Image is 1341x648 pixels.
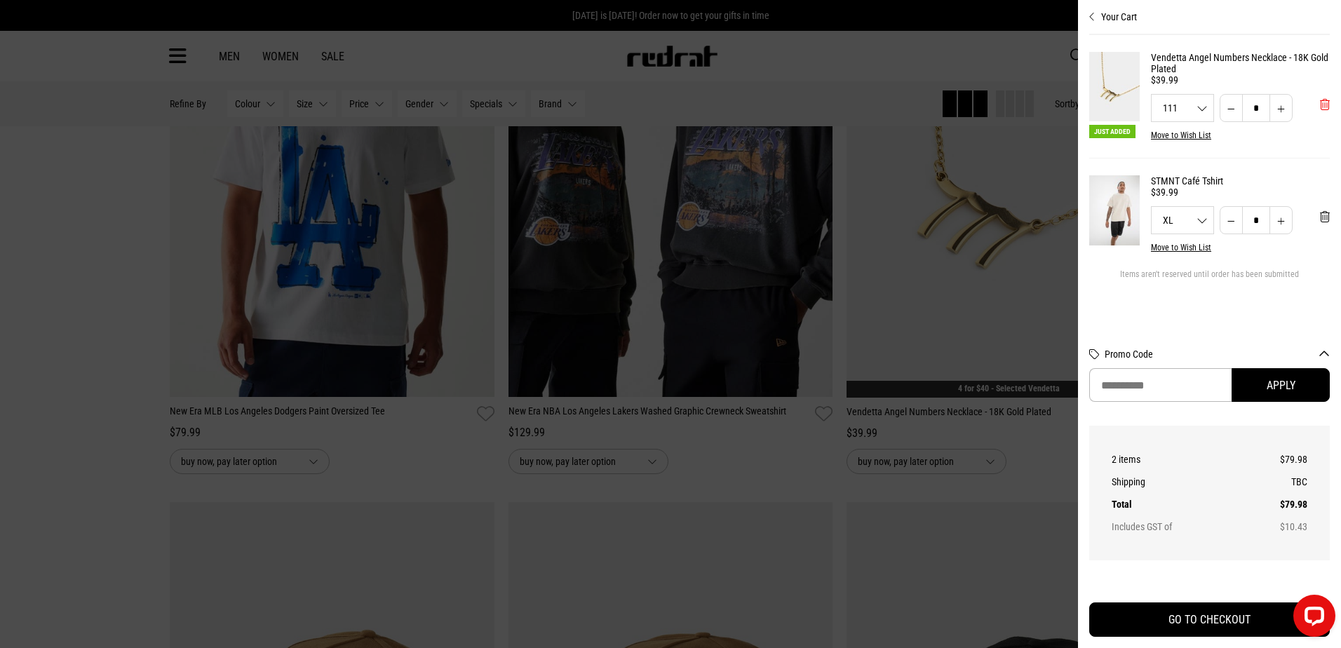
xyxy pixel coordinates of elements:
th: 2 items [1112,448,1246,471]
iframe: LiveChat chat widget [1282,589,1341,648]
a: Vendetta Angel Numbers Necklace - 18K Gold Plated [1151,52,1330,74]
input: Quantity [1242,206,1270,234]
th: Total [1112,493,1246,515]
div: $39.99 [1151,187,1330,198]
button: 'Remove from cart [1309,87,1341,122]
button: Increase quantity [1269,94,1293,122]
button: GO TO CHECKOUT [1089,602,1330,637]
button: Decrease quantity [1220,206,1243,234]
button: Apply [1232,368,1330,402]
iframe: Customer reviews powered by Trustpilot [1089,577,1330,591]
button: Promo Code [1105,349,1330,360]
img: STMNT Café Tshirt [1089,175,1140,245]
th: Includes GST of [1112,515,1246,538]
input: Promo Code [1089,368,1232,402]
button: Move to Wish List [1151,243,1211,252]
button: 'Remove from cart [1309,199,1341,234]
th: Shipping [1112,471,1246,493]
button: Decrease quantity [1220,94,1243,122]
button: Move to Wish List [1151,130,1211,140]
div: $39.99 [1151,74,1330,86]
button: Increase quantity [1269,206,1293,234]
span: XL [1152,215,1213,225]
span: 111 [1152,103,1213,113]
span: Just Added [1089,125,1136,138]
a: STMNT Café Tshirt [1151,175,1330,187]
img: Vendetta Angel Numbers Necklace - 18K Gold Plated [1089,52,1140,121]
td: TBC [1246,471,1307,493]
input: Quantity [1242,94,1270,122]
td: $79.98 [1246,448,1307,471]
div: Items aren't reserved until order has been submitted [1089,269,1330,290]
td: $10.43 [1246,515,1307,538]
td: $79.98 [1246,493,1307,515]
